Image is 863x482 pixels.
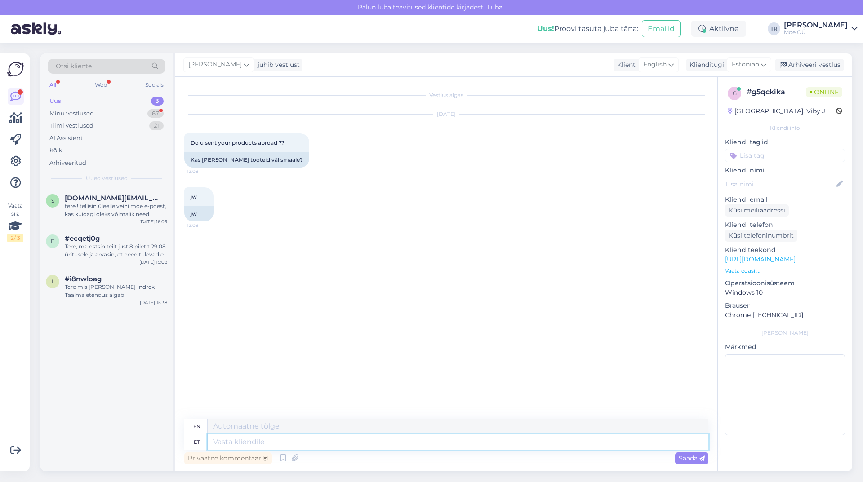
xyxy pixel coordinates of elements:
p: Kliendi email [725,195,845,204]
span: #i8nwloag [65,275,102,283]
div: AI Assistent [49,134,83,143]
input: Lisa nimi [725,179,835,189]
button: Emailid [642,20,681,37]
span: Estonian [732,60,759,70]
div: Arhiveeri vestlus [775,59,844,71]
div: Uus [49,97,61,106]
div: Privaatne kommentaar [184,452,272,464]
div: [DATE] 16:05 [139,218,167,225]
span: Saada [679,454,705,462]
div: [DATE] 15:08 [139,259,167,265]
div: juhib vestlust [254,60,300,70]
div: en [193,419,200,434]
div: Kas [PERSON_NAME] tooteid välismaale? [184,152,309,168]
p: Vaata edasi ... [725,267,845,275]
span: 12:08 [187,168,221,175]
a: [URL][DOMAIN_NAME] [725,255,796,263]
p: Operatsioonisüsteem [725,279,845,288]
span: g [733,90,737,97]
div: tere ! tellisin üleeile veini moe e-poest, kas kuidagi oleks võimalik need [PERSON_NAME] saada? [65,202,167,218]
p: Kliendi nimi [725,166,845,175]
div: [PERSON_NAME] [725,329,845,337]
div: Küsi meiliaadressi [725,204,789,217]
span: Luba [485,3,505,11]
a: [PERSON_NAME]Moe OÜ [784,22,858,36]
img: Askly Logo [7,61,24,78]
div: All [48,79,58,91]
input: Lisa tag [725,149,845,162]
div: 3 [151,97,164,106]
div: Küsi telefoninumbrit [725,230,797,242]
span: jw [191,193,197,200]
p: Brauser [725,301,845,310]
span: e [51,238,54,244]
span: #ecqetj0g [65,234,100,243]
span: English [643,60,667,70]
span: s.aasma.sa@gmail.com [65,194,158,202]
div: 2 / 3 [7,234,23,242]
div: Moe OÜ [784,29,848,36]
span: i [52,278,53,285]
span: 12:08 [187,222,221,229]
span: Do u sent your products abroad ?? [191,139,285,146]
span: Uued vestlused [86,174,128,182]
div: Vaata siia [7,202,23,242]
div: et [194,434,200,450]
div: jw [184,206,214,221]
p: Märkmed [725,342,845,352]
b: Uus! [537,24,554,33]
p: Windows 10 [725,288,845,297]
div: Vestlus algas [184,91,708,99]
div: TR [768,22,780,35]
div: Arhiveeritud [49,159,86,168]
div: Tere, ma ostsin teilt just 8 piletit 29.08 üritusele ja arvasin, et need tulevad e- mailile nagu ... [65,243,167,259]
div: Aktiivne [691,21,746,37]
div: Tiimi vestlused [49,121,93,130]
div: Klient [614,60,636,70]
div: 67 [147,109,164,118]
p: Kliendi tag'id [725,137,845,147]
div: Kõik [49,146,62,155]
p: Klienditeekond [725,245,845,255]
p: Chrome [TECHNICAL_ID] [725,310,845,320]
div: Kliendi info [725,124,845,132]
div: Socials [143,79,165,91]
span: Otsi kliente [56,62,92,71]
div: [GEOGRAPHIC_DATA], Viby J [728,106,825,116]
span: Online [806,87,842,97]
span: [PERSON_NAME] [188,60,242,70]
div: 21 [149,121,164,130]
div: [PERSON_NAME] [784,22,848,29]
p: Kliendi telefon [725,220,845,230]
div: [DATE] 15:38 [140,299,167,306]
div: Tere mis [PERSON_NAME] Indrek Taalma etendus algab [65,283,167,299]
span: s [51,197,54,204]
div: # g5qckika [747,87,806,97]
div: [DATE] [184,110,708,118]
div: Minu vestlused [49,109,94,118]
div: Web [93,79,109,91]
div: Klienditugi [686,60,724,70]
div: Proovi tasuta juba täna: [537,23,638,34]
